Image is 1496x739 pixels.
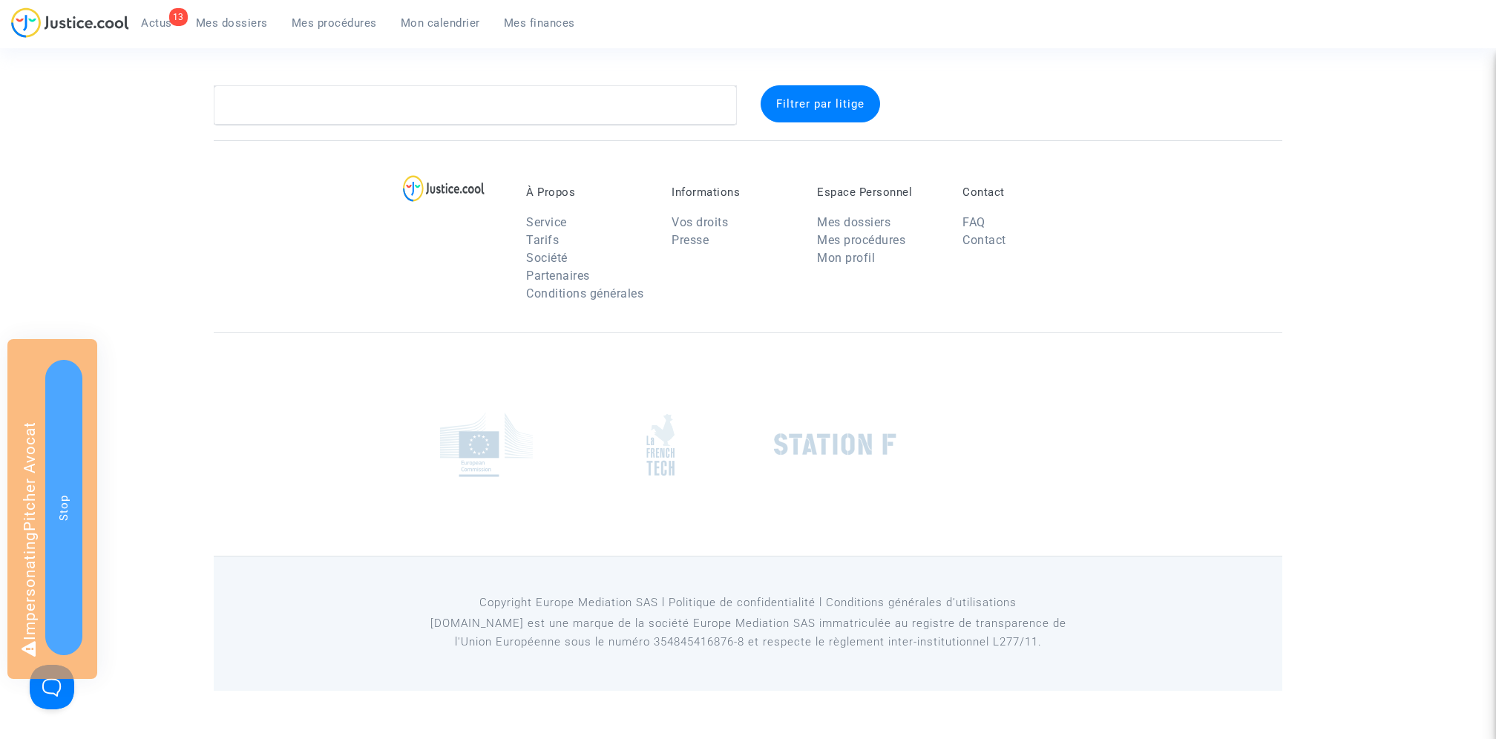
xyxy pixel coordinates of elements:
[526,215,567,229] a: Service
[292,16,377,30] span: Mes procédures
[440,413,533,477] img: europe_commision.png
[526,185,649,199] p: À Propos
[45,360,82,655] button: Stop
[817,215,890,229] a: Mes dossiers
[672,215,728,229] a: Vos droits
[962,215,985,229] a: FAQ
[672,233,709,247] a: Presse
[7,339,97,679] div: Impersonating
[504,16,575,30] span: Mes finances
[526,286,643,300] a: Conditions générales
[962,185,1086,199] p: Contact
[774,433,896,456] img: stationf.png
[30,665,74,709] iframe: Help Scout Beacon - Open
[776,97,865,111] span: Filtrer par litige
[672,185,795,199] p: Informations
[817,185,940,199] p: Espace Personnel
[129,12,184,34] a: 13Actus
[410,594,1086,612] p: Copyright Europe Mediation SAS l Politique de confidentialité l Conditions générales d’utilisa...
[817,251,875,265] a: Mon profil
[57,494,70,520] span: Stop
[817,233,905,247] a: Mes procédures
[280,12,389,34] a: Mes procédures
[184,12,280,34] a: Mes dossiers
[169,8,188,26] div: 13
[141,16,172,30] span: Actus
[11,7,129,38] img: jc-logo.svg
[196,16,268,30] span: Mes dossiers
[646,413,675,476] img: french_tech.png
[526,233,559,247] a: Tarifs
[401,16,480,30] span: Mon calendrier
[389,12,492,34] a: Mon calendrier
[403,175,485,202] img: logo-lg.svg
[526,251,568,265] a: Société
[410,614,1086,651] p: [DOMAIN_NAME] est une marque de la société Europe Mediation SAS immatriculée au registre de tr...
[526,269,590,283] a: Partenaires
[962,233,1006,247] a: Contact
[492,12,587,34] a: Mes finances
